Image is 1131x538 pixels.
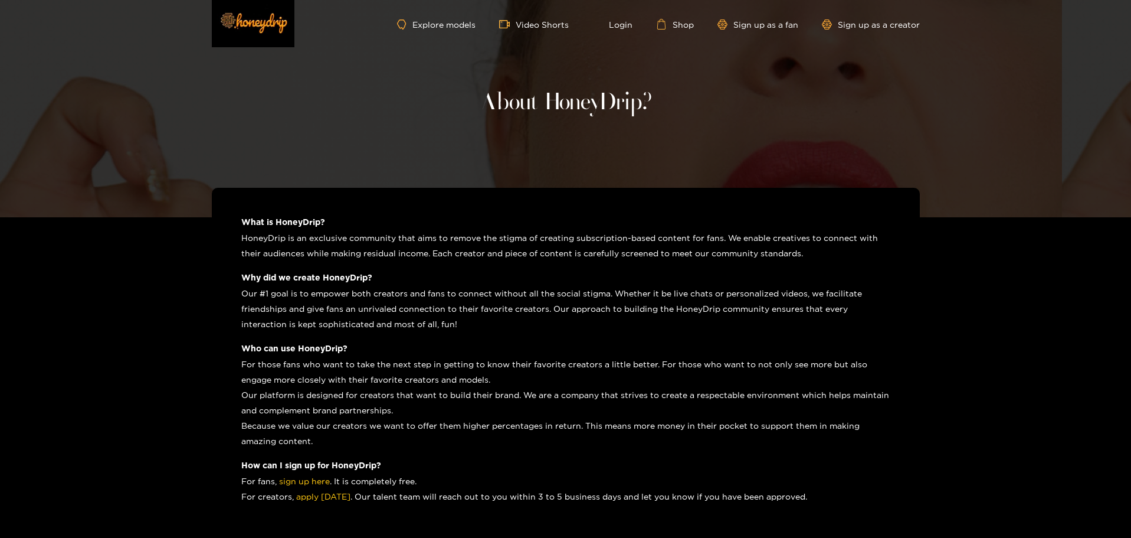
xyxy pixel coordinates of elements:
h3: Why did we create HoneyDrip? [241,273,890,282]
a: Shop [656,19,694,30]
a: Explore models [397,19,475,30]
a: sign up here [279,477,330,485]
a: apply [DATE] [296,492,350,501]
p: For those fans who want to take the next step in getting to know their favorite creators a little... [241,357,890,449]
p: For fans, . It is completely free. For creators, . Our talent team will reach out to you within 3... [241,474,890,504]
p: Our #1 goal is to empower both creators and fans to connect without all the social stigma. Whethe... [241,286,890,332]
a: Video Shorts [499,19,569,30]
a: Login [592,19,632,30]
h3: What is HoneyDrip? [241,217,890,226]
h3: Who can use HoneyDrip? [241,344,890,353]
p: HoneyDrip is an exclusive community that aims to remove the stigma of creating subscription-based... [241,230,890,261]
span: video-camera [499,19,516,30]
a: Sign up as a creator [822,19,920,30]
h3: How can I sign up for HoneyDrip? [241,461,890,469]
h1: About HoneyDrip? [480,89,652,117]
a: Sign up as a fan [717,19,798,30]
